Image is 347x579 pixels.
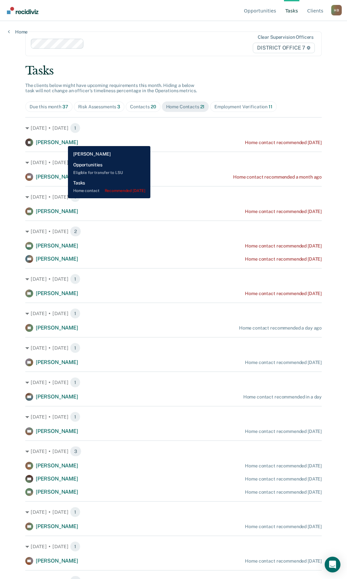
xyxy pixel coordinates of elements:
div: [DATE] • [DATE] 2 [25,226,322,237]
span: [PERSON_NAME] [36,462,78,469]
span: 37 [62,104,68,109]
div: Employment Verification [214,104,272,110]
div: Risk Assessments [78,104,120,110]
span: [PERSON_NAME] [36,359,78,365]
div: Home contact recommended [DATE] [245,429,322,434]
span: 3 [117,104,120,109]
span: [PERSON_NAME] [36,428,78,434]
div: Home contact recommended [DATE] [245,360,322,365]
div: Open Intercom Messenger [325,557,340,572]
span: 1 [70,377,80,388]
div: [DATE] • [DATE] 1 [25,377,322,388]
span: The clients below might have upcoming requirements this month. Hiding a below task will not chang... [25,83,197,94]
div: Home contact recommended [DATE] [245,209,322,214]
div: [DATE] • [DATE] 1 [25,308,322,319]
span: 1 [70,192,80,202]
div: [DATE] • [DATE] 1 [25,507,322,517]
div: Home contact recommended [DATE] [245,243,322,249]
span: 20 [151,104,156,109]
div: Home contact recommended [DATE] [245,140,322,145]
span: [PERSON_NAME] [36,139,78,145]
div: [DATE] • [DATE] 1 [25,157,322,168]
span: 1 [70,507,80,517]
span: 21 [200,104,205,109]
span: DISTRICT OFFICE 7 [253,43,315,53]
div: Home contact recommended [DATE] [245,524,322,529]
div: Home contact recommended [DATE] [245,291,322,296]
span: 1 [70,274,80,284]
span: [PERSON_NAME] [36,325,78,331]
img: Recidiviz [7,7,38,14]
div: Tasks [25,64,322,77]
div: Due this month [30,104,68,110]
span: [PERSON_NAME] [36,558,78,564]
span: [PERSON_NAME] [36,256,78,262]
span: 1 [70,541,80,552]
div: [DATE] • [DATE] 1 [25,343,322,353]
div: Home contact recommended a day ago [239,325,322,331]
span: 2 [70,226,81,237]
span: [PERSON_NAME] [36,394,78,400]
a: Home [8,29,28,35]
div: Home contact recommended a month ago [233,174,322,180]
span: 3 [70,446,81,457]
span: [PERSON_NAME] [36,243,78,249]
div: Clear supervision officers [258,34,314,40]
span: 1 [70,343,80,353]
div: Home contact recommended in a day [243,394,322,400]
div: [DATE] • [DATE] 1 [25,274,322,284]
span: [PERSON_NAME] [36,523,78,529]
div: [DATE] • [DATE] 3 [25,446,322,457]
div: Contacts [130,104,156,110]
span: 1 [70,123,80,133]
span: [PERSON_NAME] [36,489,78,495]
div: Home contact recommended [DATE] [245,476,322,482]
span: [PERSON_NAME] [36,290,78,296]
span: [PERSON_NAME] [36,174,78,180]
div: Home contact recommended [DATE] [245,489,322,495]
span: [PERSON_NAME] [36,208,78,214]
div: [DATE] • [DATE] 1 [25,412,322,422]
div: Home Contacts [166,104,205,110]
span: 1 [70,412,80,422]
div: Home contact recommended [DATE] [245,463,322,469]
span: 1 [70,157,80,168]
div: Home contact recommended [DATE] [245,256,322,262]
div: [DATE] • [DATE] 1 [25,192,322,202]
span: 1 [70,308,80,319]
div: H B [331,5,342,15]
div: Home contact recommended [DATE] [245,558,322,564]
div: [DATE] • [DATE] 1 [25,123,322,133]
div: [DATE] • [DATE] 1 [25,541,322,552]
button: Profile dropdown button [331,5,342,15]
span: [PERSON_NAME] [36,476,78,482]
span: 11 [269,104,272,109]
